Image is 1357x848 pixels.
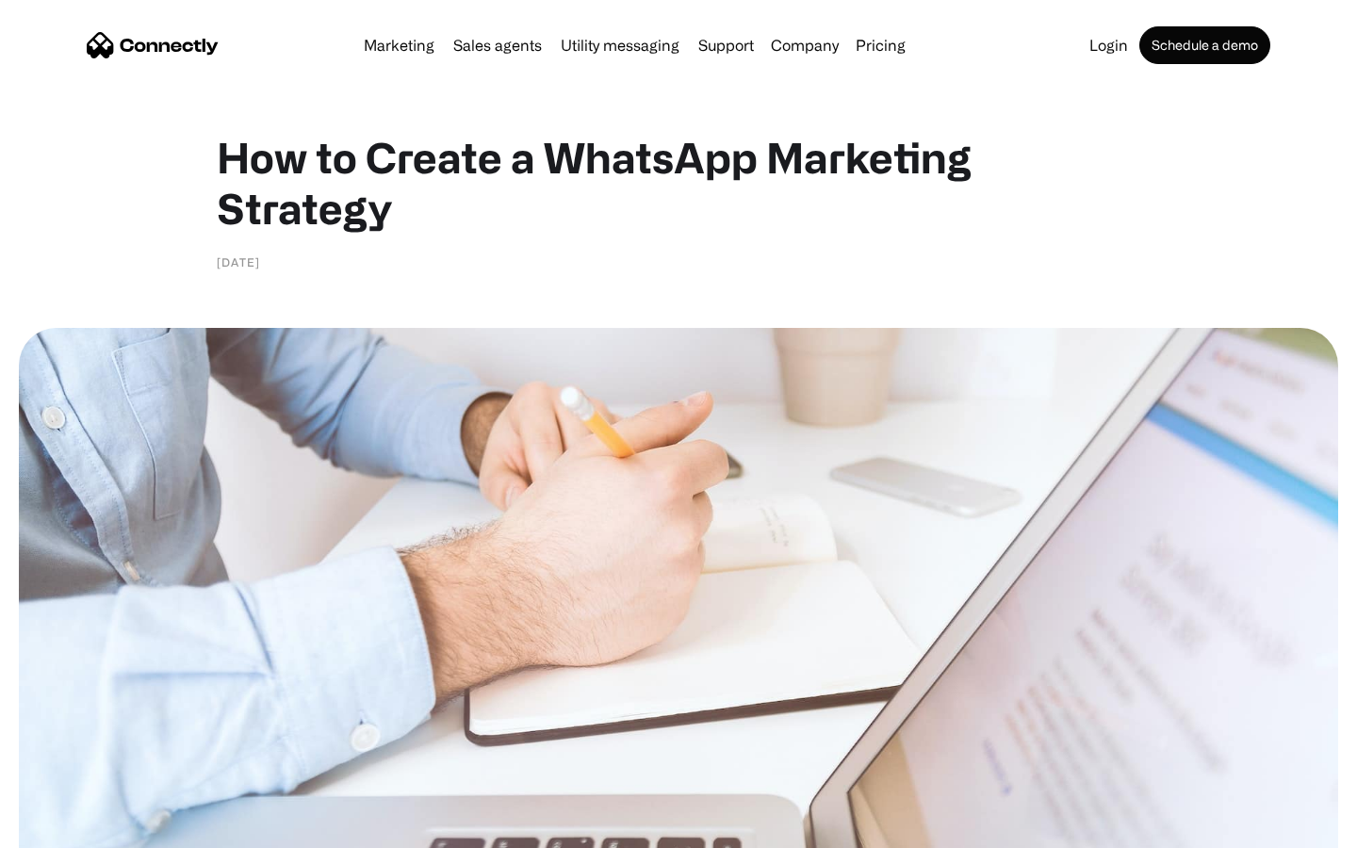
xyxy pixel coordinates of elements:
a: Marketing [356,38,442,53]
h1: How to Create a WhatsApp Marketing Strategy [217,132,1140,234]
a: Schedule a demo [1139,26,1270,64]
ul: Language list [38,815,113,841]
a: home [87,31,219,59]
a: Utility messaging [553,38,687,53]
a: Sales agents [446,38,549,53]
div: Company [771,32,839,58]
a: Support [691,38,761,53]
aside: Language selected: English [19,815,113,841]
div: [DATE] [217,253,260,271]
div: Company [765,32,844,58]
a: Login [1082,38,1136,53]
a: Pricing [848,38,913,53]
